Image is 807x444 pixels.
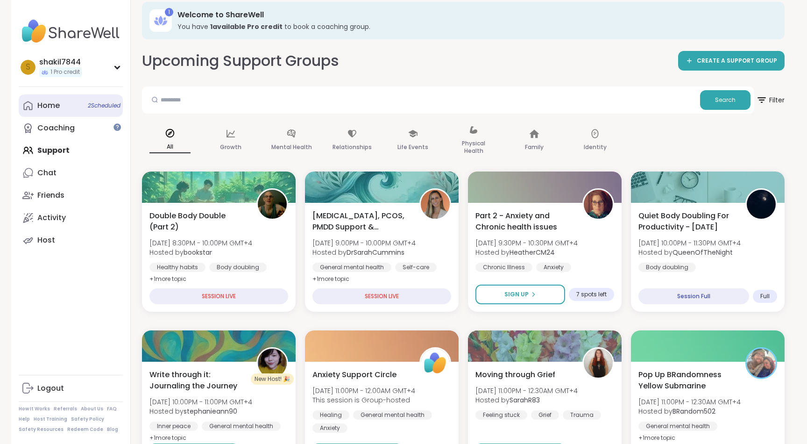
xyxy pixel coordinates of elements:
[672,407,715,416] b: BRandom502
[271,142,312,153] p: Mental Health
[220,142,241,153] p: Growth
[312,263,391,272] div: General mental health
[475,369,555,380] span: Moving through Grief
[39,57,82,67] div: shakil7844
[37,100,60,111] div: Home
[475,395,578,405] span: Hosted by
[37,123,75,133] div: Coaching
[149,369,246,392] span: Write through it: Journaling the Journey
[107,426,118,433] a: Blog
[638,407,741,416] span: Hosted by
[312,238,416,248] span: [DATE] 9:00PM - 10:00PM GMT+4
[504,290,529,299] span: Sign Up
[584,142,607,153] p: Identity
[536,263,571,272] div: Anxiety
[19,117,123,139] a: Coaching
[347,248,404,257] b: DrSarahCummins
[19,406,50,412] a: How It Works
[333,142,372,153] p: Relationships
[475,285,565,304] button: Sign Up
[531,410,559,420] div: Grief
[525,142,544,153] p: Family
[475,410,527,420] div: Feeling stuck
[19,426,64,433] a: Safety Resources
[149,210,246,233] span: Double Body Double (Part 2)
[19,207,123,229] a: Activity
[50,68,80,76] span: 1 Pro credit
[202,422,281,431] div: General mental health
[475,386,578,395] span: [DATE] 11:00PM - 12:30AM GMT+4
[54,406,77,412] a: Referrals
[312,248,416,257] span: Hosted by
[149,238,252,248] span: [DATE] 8:30PM - 10:00PM GMT+4
[475,238,578,248] span: [DATE] 9:30PM - 10:30PM GMT+4
[312,288,451,304] div: SESSION LIVE
[747,190,776,219] img: QueenOfTheNight
[19,377,123,400] a: Logout
[149,407,252,416] span: Hosted by
[638,248,741,257] span: Hosted by
[113,123,121,131] iframe: Spotlight
[510,395,540,405] b: SarahR83
[71,416,104,423] a: Safety Policy
[184,407,237,416] b: stephanieann90
[421,190,450,219] img: DrSarahCummins
[756,86,785,114] button: Filter
[760,293,770,300] span: Full
[149,422,198,431] div: Inner peace
[638,288,749,304] div: Session Full
[475,248,578,257] span: Hosted by
[312,386,415,395] span: [DATE] 11:00PM - 12:00AM GMT+4
[756,89,785,111] span: Filter
[584,190,613,219] img: HeatherCM24
[142,50,339,72] h2: Upcoming Support Groups
[397,142,428,153] p: Life Events
[184,248,212,257] b: bookstar
[88,102,120,109] span: 2 Scheduled
[19,162,123,184] a: Chat
[510,248,555,257] b: HeatherCM24
[638,369,735,392] span: Pop Up BRandomness Yellow Submarine
[563,410,601,420] div: Trauma
[209,263,267,272] div: Body doubling
[37,383,64,394] div: Logout
[149,397,252,407] span: [DATE] 10:00PM - 11:00PM GMT+4
[19,184,123,207] a: Friends
[37,168,57,178] div: Chat
[149,288,288,304] div: SESSION LIVE
[107,406,117,412] a: FAQ
[258,349,287,378] img: stephanieann90
[19,94,123,117] a: Home2Scheduled
[177,22,772,31] h3: You have to book a coaching group.
[312,210,409,233] span: [MEDICAL_DATA], PCOS, PMDD Support & Empowerment
[638,263,696,272] div: Body doubling
[697,57,777,65] span: CREATE A SUPPORT GROUP
[19,15,123,48] img: ShareWell Nav Logo
[576,291,607,298] span: 7 spots left
[638,210,735,233] span: Quiet Body Doubling For Productivity - [DATE]
[638,397,741,407] span: [DATE] 11:00PM - 12:30AM GMT+4
[210,22,283,31] b: 1 available Pro credit
[638,238,741,248] span: [DATE] 10:00PM - 11:30PM GMT+4
[353,410,432,420] div: General mental health
[258,190,287,219] img: bookstar
[715,96,736,104] span: Search
[678,51,785,71] a: CREATE A SUPPORT GROUP
[149,263,205,272] div: Healthy habits
[149,141,191,153] p: All
[177,10,772,20] h3: Welcome to ShareWell
[395,263,437,272] div: Self-care
[421,349,450,378] img: ShareWell
[747,349,776,378] img: BRandom502
[475,210,572,233] span: Part 2 - Anxiety and Chronic health issues
[475,263,532,272] div: Chronic Illness
[672,248,733,257] b: QueenOfTheNight
[312,410,349,420] div: Healing
[67,426,103,433] a: Redeem Code
[312,395,415,405] span: This session is Group-hosted
[37,190,64,201] div: Friends
[453,138,494,157] p: Physical Health
[37,235,55,245] div: Host
[638,422,717,431] div: General mental health
[584,349,613,378] img: SarahR83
